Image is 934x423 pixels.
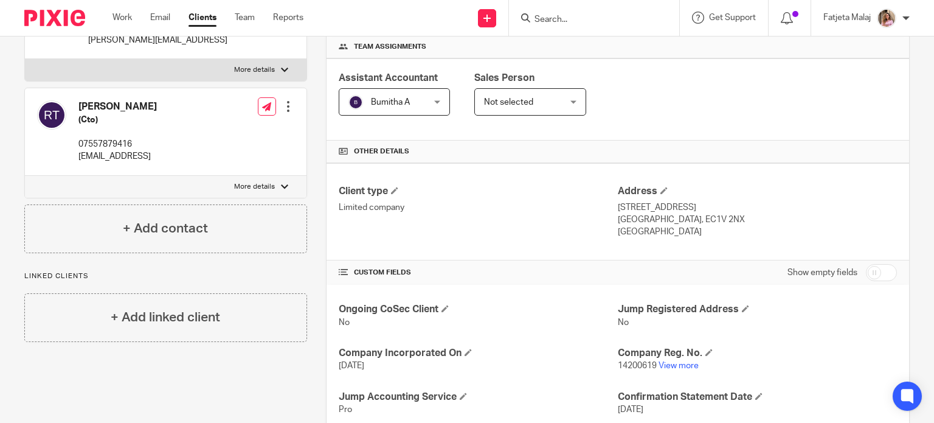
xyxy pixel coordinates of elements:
a: Reports [273,12,303,24]
span: No [339,318,350,327]
h4: Jump Registered Address [618,303,897,316]
span: Pro [339,405,352,414]
p: [GEOGRAPHIC_DATA] [618,226,897,238]
p: More details [234,182,275,192]
p: [EMAIL_ADDRESS] [78,150,157,163]
p: [GEOGRAPHIC_DATA], EC1V 2NX [618,214,897,226]
span: Other details [354,147,409,156]
p: [PERSON_NAME][EMAIL_ADDRESS] [88,34,227,46]
span: Team assignments [354,42,426,52]
h4: [PERSON_NAME] [78,100,157,113]
h4: Jump Accounting Service [339,391,618,404]
img: svg%3E [37,100,66,130]
a: Clients [189,12,216,24]
p: [STREET_ADDRESS] [618,201,897,214]
h4: Client type [339,185,618,198]
img: MicrosoftTeams-image%20(5).png [877,9,896,28]
h4: Company Reg. No. [618,347,897,360]
span: No [618,318,629,327]
span: Bumitha A [371,98,410,107]
h5: (Cto) [78,114,157,126]
span: [DATE] [618,405,643,414]
h4: + Add linked client [111,308,220,327]
p: Fatjeta Malaj [823,12,871,24]
label: Show empty fields [787,267,857,279]
h4: CUSTOM FIELDS [339,268,618,278]
h4: + Add contact [123,219,208,238]
span: Sales Person [474,73,534,83]
img: svg%3E [348,95,363,110]
img: Pixie [24,10,85,26]
input: Search [533,15,643,26]
h4: Confirmation Statement Date [618,391,897,404]
a: Email [150,12,170,24]
h4: Ongoing CoSec Client [339,303,618,316]
a: Work [112,12,132,24]
span: Assistant Accountant [339,73,438,83]
p: Limited company [339,201,618,214]
a: View more [659,362,699,370]
span: Not selected [484,98,533,107]
p: 07557879416 [78,138,157,150]
h4: Address [618,185,897,198]
h4: Company Incorporated On [339,347,618,360]
a: Team [235,12,255,24]
span: Get Support [709,13,756,22]
span: [DATE] [339,362,364,370]
p: Linked clients [24,271,307,281]
span: 14200619 [618,362,657,370]
p: More details [234,65,275,75]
